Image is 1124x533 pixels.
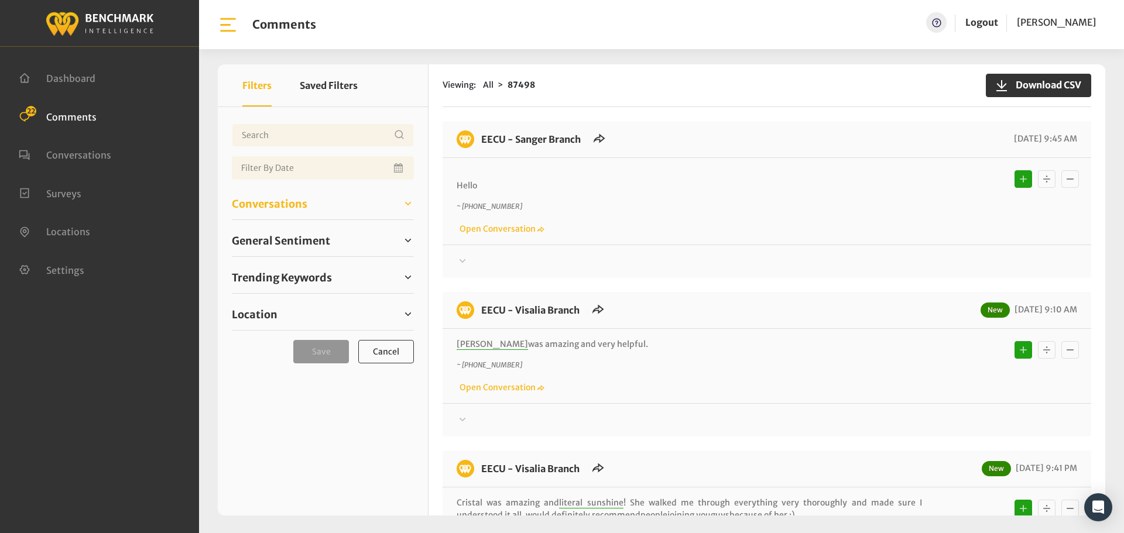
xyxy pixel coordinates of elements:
img: benchmark [45,9,154,37]
h6: EECU - Visalia Branch [474,301,587,319]
input: Username [232,123,414,147]
span: Download CSV [1009,78,1081,92]
div: Basic example [1012,167,1082,191]
span: [PERSON_NAME] [457,339,528,350]
p: was amazing and very helpful. [457,338,922,350]
h6: EECU - Sanger Branch [474,130,588,148]
button: Saved Filters [300,64,358,106]
span: All [483,80,494,90]
span: Locations [46,226,90,238]
a: Logout [965,16,998,28]
button: Cancel [358,340,414,363]
a: Dashboard [19,71,95,83]
a: Settings [19,263,84,275]
img: benchmark [457,460,474,477]
p: Cristal was amazing and ! She walked me through everything very thoroughly and made sure I unders... [457,497,922,521]
div: Basic example [1012,497,1082,520]
span: Settings [46,264,84,276]
span: [DATE] 9:10 AM [1012,304,1077,315]
a: Conversations [19,148,111,160]
h1: Comments [252,18,316,32]
a: Open Conversation [457,223,544,234]
span: [DATE] 9:45 AM [1011,133,1077,144]
button: Filters [242,64,272,106]
a: Logout [965,12,998,33]
span: [DATE] 9:41 PM [1013,463,1077,473]
a: Trending Keywords [232,269,414,286]
p: Hello [457,167,922,192]
a: Surveys [19,187,81,198]
div: Basic example [1012,338,1082,362]
a: EECU - Visalia Branch [481,304,580,316]
a: [PERSON_NAME] [1017,12,1096,33]
span: New [981,302,1010,318]
a: General Sentiment [232,232,414,249]
strong: 87498 [508,80,535,90]
a: Locations [19,225,90,236]
h6: EECU - Visalia Branch [474,460,587,477]
input: Date range input field [232,156,414,180]
a: Comments 22 [19,110,97,122]
span: Location [232,307,277,322]
a: EECU - Visalia Branch [481,463,580,474]
a: Location [232,305,414,323]
div: Open Intercom Messenger [1084,493,1112,521]
span: Conversations [232,196,307,212]
span: New [982,461,1011,476]
span: Comments [46,111,97,122]
span: General Sentiment [232,233,330,249]
span: 22 [26,106,36,116]
a: Open Conversation [457,382,544,393]
span: Trending Keywords [232,270,332,286]
img: benchmark [457,130,474,148]
span: Surveys [46,187,81,199]
span: literal sunshine [559,497,623,508]
button: Download CSV [986,74,1091,97]
a: Conversations [232,195,414,212]
span: people [640,510,667,521]
button: Open Calendar [392,156,407,180]
img: bar [218,15,238,35]
span: [PERSON_NAME] [1017,16,1096,28]
i: ~ [PHONE_NUMBER] [457,360,522,369]
img: benchmark [457,301,474,319]
span: guys [711,510,729,521]
span: Dashboard [46,73,95,84]
span: Conversations [46,149,111,161]
span: Viewing: [443,79,476,91]
i: ~ [PHONE_NUMBER] [457,202,522,211]
a: EECU - Sanger Branch [481,133,581,145]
